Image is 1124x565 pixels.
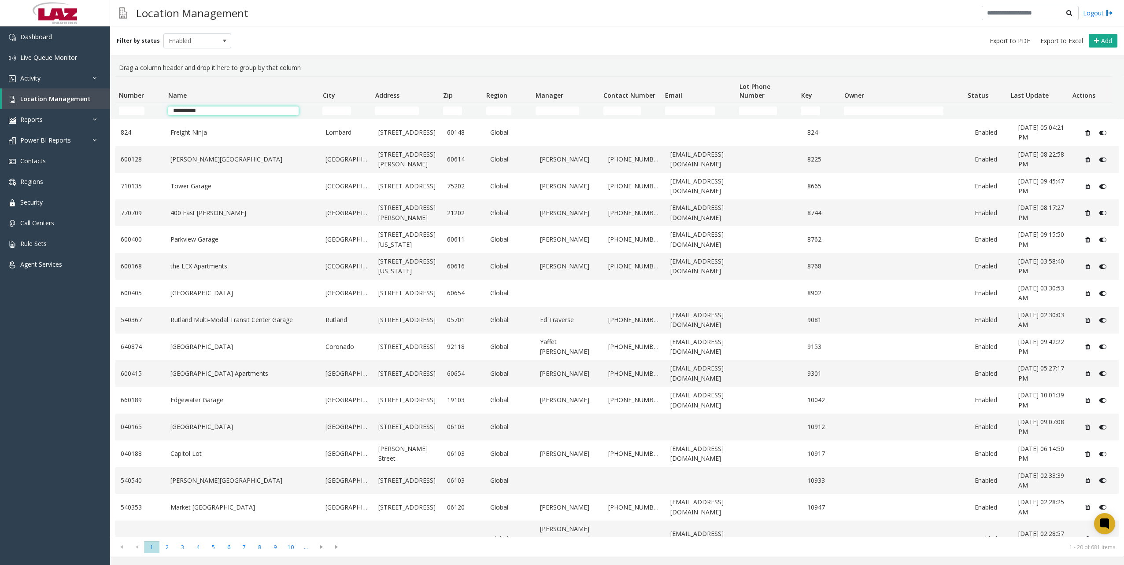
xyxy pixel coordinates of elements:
input: Owner Filter [844,106,943,115]
a: Enabled [975,154,1008,164]
img: 'icon' [9,261,16,268]
span: [DATE] 02:30:03 AM [1018,311,1064,329]
img: 'icon' [9,220,16,227]
span: Go to the last page [329,541,344,553]
span: [DATE] 09:42:22 PM [1018,338,1064,356]
a: Enabled [975,449,1008,459]
a: Global [490,128,529,137]
a: [DATE] 05:27:17 PM [1018,363,1070,383]
a: 60611 [447,235,480,244]
a: Global [490,503,529,512]
a: [EMAIL_ADDRESS][DOMAIN_NAME] [670,150,734,169]
div: Data table [110,76,1124,537]
button: Delete [1080,286,1094,301]
a: [GEOGRAPHIC_DATA] [170,342,315,352]
span: Lot Phone Number [739,82,770,99]
button: Delete [1080,152,1094,166]
a: 540367 [121,315,160,325]
a: [DATE] 06:14:50 PM [1018,444,1070,464]
span: Dashboard [20,33,52,41]
span: [DATE] 02:33:39 AM [1018,471,1064,489]
a: Enabled [975,235,1008,244]
a: Global [490,181,529,191]
a: 06510 [447,534,480,544]
div: Drag a column header and drop it here to group by that column [115,59,1119,76]
span: [DATE] 06:14:50 PM [1018,444,1064,462]
a: [STREET_ADDRESS] [378,128,436,137]
a: Ed Traverse [540,315,598,325]
a: [EMAIL_ADDRESS][DOMAIN_NAME] [670,444,734,464]
img: 'icon' [9,96,16,103]
input: Zip Filter [443,106,462,115]
a: [STREET_ADDRESS][US_STATE] [378,230,436,249]
button: Delete [1080,126,1094,140]
a: Enabled [975,208,1008,218]
a: Enabled [975,422,1008,432]
a: [PERSON_NAME] [540,154,598,164]
a: Enabled [975,261,1008,271]
span: Add [1101,37,1112,45]
button: Export to Excel [1037,35,1087,47]
a: 19103 [447,395,480,405]
label: Filter by status [117,37,160,45]
a: [GEOGRAPHIC_DATA] [325,503,368,512]
a: 8762 [807,235,840,244]
a: [PERSON_NAME] [540,261,598,271]
a: 06103 [447,422,480,432]
a: [DATE] 09:07:08 PM [1018,417,1070,437]
span: Power BI Reports [20,136,71,144]
button: Disable [1094,260,1111,274]
span: [DATE] 09:45:47 PM [1018,177,1064,195]
a: Lombard [325,128,368,137]
a: [STREET_ADDRESS][PERSON_NAME] [378,150,436,169]
span: Page 1 [144,541,159,553]
a: 10917 [807,449,840,459]
a: [EMAIL_ADDRESS][DOMAIN_NAME] [670,230,734,249]
a: [EMAIL_ADDRESS][DOMAIN_NAME] [670,390,734,410]
button: Delete [1080,206,1094,220]
a: the LEX Apartments [170,261,315,271]
span: Rule Sets [20,239,47,248]
a: [DATE] 09:42:22 PM [1018,337,1070,357]
span: Activity [20,74,41,82]
a: 10948 [807,534,840,544]
a: [PERSON_NAME] [540,395,598,405]
a: 60654 [447,369,480,378]
a: 10042 [807,395,840,405]
a: 640874 [121,342,160,352]
th: Actions [1069,77,1112,103]
a: Enabled [975,181,1008,191]
a: Enabled [975,369,1008,378]
a: Century Tower Garage [170,534,315,544]
a: [PERSON_NAME][GEOGRAPHIC_DATA] [170,154,315,164]
a: [GEOGRAPHIC_DATA] [325,449,368,459]
a: 400 East [PERSON_NAME] [170,208,315,218]
span: Location Management [20,95,91,103]
span: [DATE] 09:07:08 PM [1018,418,1064,436]
span: Export to PDF [990,37,1030,45]
a: Enabled [975,342,1008,352]
button: Delete [1080,473,1094,488]
a: Enabled [975,534,1008,544]
a: 92118 [447,342,480,352]
input: Key Filter [801,106,820,115]
button: Disable [1094,179,1111,193]
button: Disable [1094,500,1111,514]
a: 8744 [807,208,840,218]
a: [PERSON_NAME] Street [378,444,436,464]
a: [STREET_ADDRESS] [378,422,436,432]
a: [EMAIL_ADDRESS][DOMAIN_NAME] [670,497,734,517]
span: Regions [20,177,43,186]
a: Freight Ninja [170,128,315,137]
span: Reports [20,115,43,124]
span: [DATE] 09:15:50 PM [1018,230,1064,248]
span: Page 5 [206,541,221,553]
a: [PHONE_NUMBER] [608,395,660,405]
a: 60654 [447,288,480,298]
a: [STREET_ADDRESS] [378,288,436,298]
a: Yaffet [PERSON_NAME] [540,337,598,357]
button: Disable [1094,313,1111,327]
a: Enabled [975,128,1008,137]
a: Global [490,449,529,459]
span: Page 7 [237,541,252,553]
